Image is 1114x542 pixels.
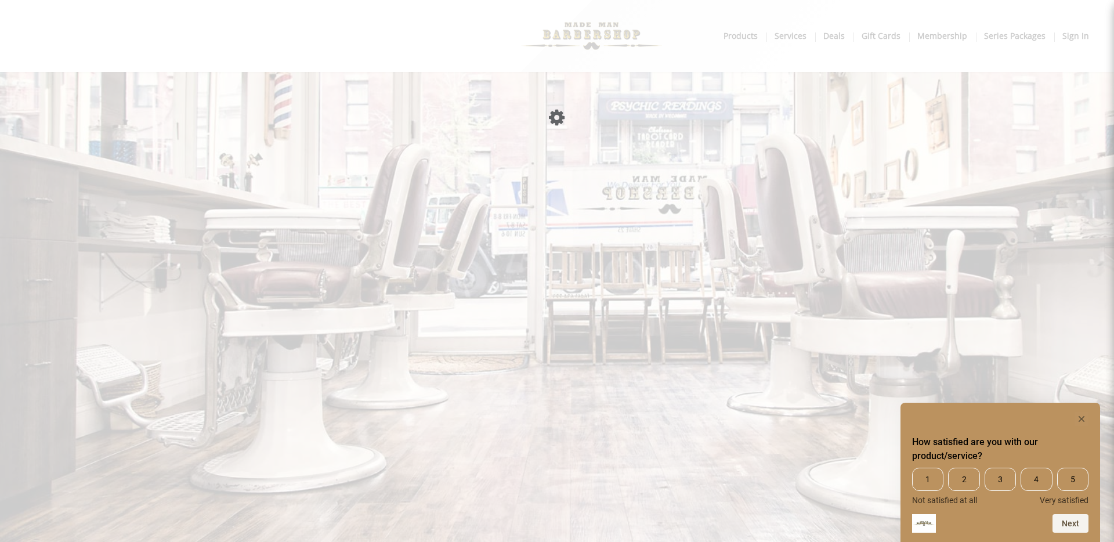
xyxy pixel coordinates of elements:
span: 5 [1057,468,1088,491]
button: Hide survey [1075,412,1088,426]
span: 3 [985,468,1016,491]
span: Very satisfied [1040,496,1088,505]
span: 1 [912,468,943,491]
span: 4 [1021,468,1052,491]
button: Next question [1052,514,1088,533]
div: How satisfied are you with our product/service? Select an option from 1 to 5, with 1 being Not sa... [912,412,1088,533]
span: 2 [948,468,979,491]
h2: How satisfied are you with our product/service? Select an option from 1 to 5, with 1 being Not sa... [912,435,1088,463]
div: How satisfied are you with our product/service? Select an option from 1 to 5, with 1 being Not sa... [912,468,1088,505]
span: Not satisfied at all [912,496,977,505]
